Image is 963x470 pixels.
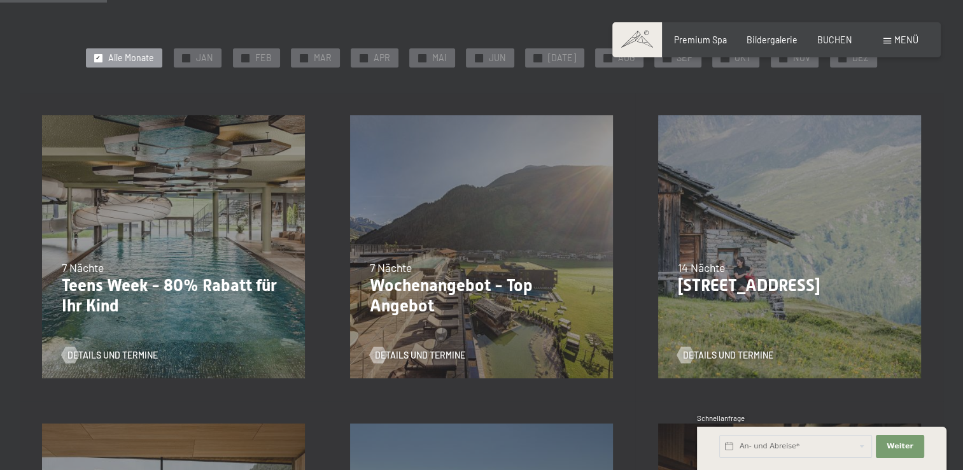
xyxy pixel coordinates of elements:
span: ✓ [243,54,248,62]
span: FEB [255,52,272,64]
a: Details und Termine [677,349,773,362]
p: Wochenangebot - Top Angebot [370,276,594,316]
span: ✓ [781,54,786,62]
span: Details und Termine [683,349,773,362]
span: ✓ [722,54,728,62]
span: APR [374,52,390,64]
span: MAR [314,52,332,64]
span: JAN [196,52,213,64]
span: OKT [735,52,751,64]
span: ✓ [419,54,425,62]
a: BUCHEN [817,34,852,45]
a: Premium Spa [674,34,727,45]
span: ✓ [183,54,188,62]
span: 7 Nächte [370,260,412,274]
span: Schnellanfrage [697,414,745,422]
span: AUG [617,52,635,64]
span: 14 Nächte [677,260,724,274]
span: ✓ [664,54,670,62]
span: Menü [894,34,918,45]
span: ✓ [95,54,101,62]
p: [STREET_ADDRESS] [677,276,901,296]
span: ✓ [535,54,540,62]
span: ✓ [840,54,845,62]
span: Alle Monate [108,52,154,64]
a: Details und Termine [62,349,158,362]
span: Details und Termine [375,349,465,362]
a: Bildergalerie [747,34,798,45]
span: ✓ [476,54,481,62]
span: NOV [793,52,810,64]
span: ✓ [361,54,366,62]
button: Weiter [876,435,924,458]
a: Details und Termine [370,349,466,362]
span: 7 Nächte [62,260,104,274]
span: MAI [432,52,447,64]
span: ✓ [301,54,306,62]
span: SEP [677,52,692,64]
span: Details und Termine [67,349,158,362]
span: [DATE] [547,52,575,64]
span: JUN [488,52,505,64]
span: DEZ [852,52,869,64]
span: ✓ [605,54,610,62]
p: Teens Week - 80% Rabatt für Ihr Kind [62,276,286,316]
span: Weiter [887,441,913,452]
